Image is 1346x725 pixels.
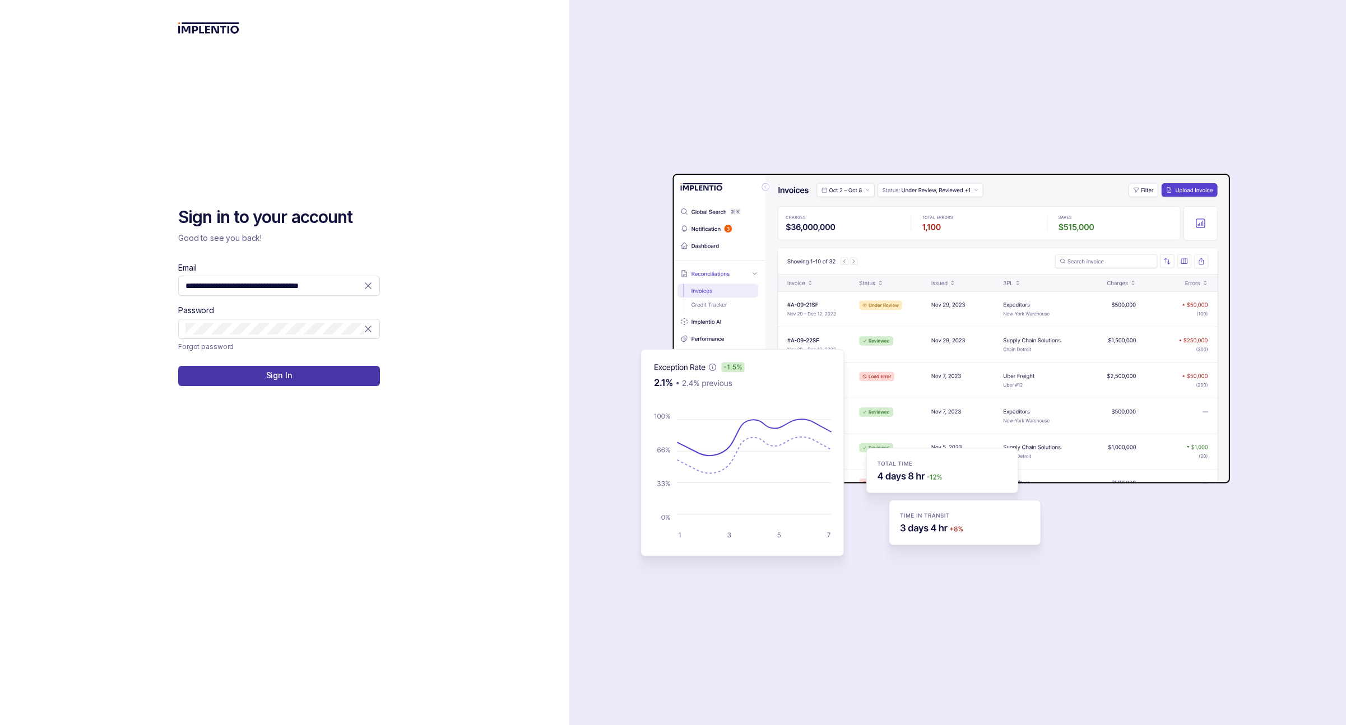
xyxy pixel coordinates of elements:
[178,22,239,34] img: logo
[178,366,380,386] button: Sign In
[601,138,1234,587] img: signin-background.svg
[178,341,234,352] a: Link Forgot password
[178,206,380,229] h2: Sign in to your account
[178,341,234,352] p: Forgot password
[178,233,380,244] p: Good to see you back!
[266,370,293,381] p: Sign In
[178,262,196,273] label: Email
[178,305,214,316] label: Password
